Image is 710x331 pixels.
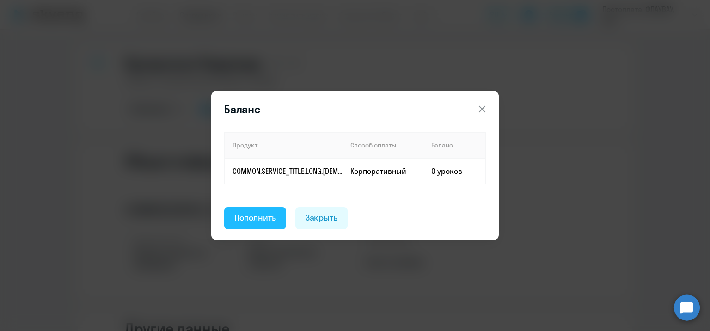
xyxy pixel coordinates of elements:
[306,212,338,224] div: Закрыть
[295,207,348,229] button: Закрыть
[225,132,343,158] th: Продукт
[424,158,485,184] td: 0 уроков
[424,132,485,158] th: Баланс
[233,166,343,176] p: COMMON.SERVICE_TITLE.LONG.[DEMOGRAPHIC_DATA]
[211,102,499,116] header: Баланс
[224,207,286,229] button: Пополнить
[234,212,276,224] div: Пополнить
[343,132,424,158] th: Способ оплаты
[343,158,424,184] td: Корпоративный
